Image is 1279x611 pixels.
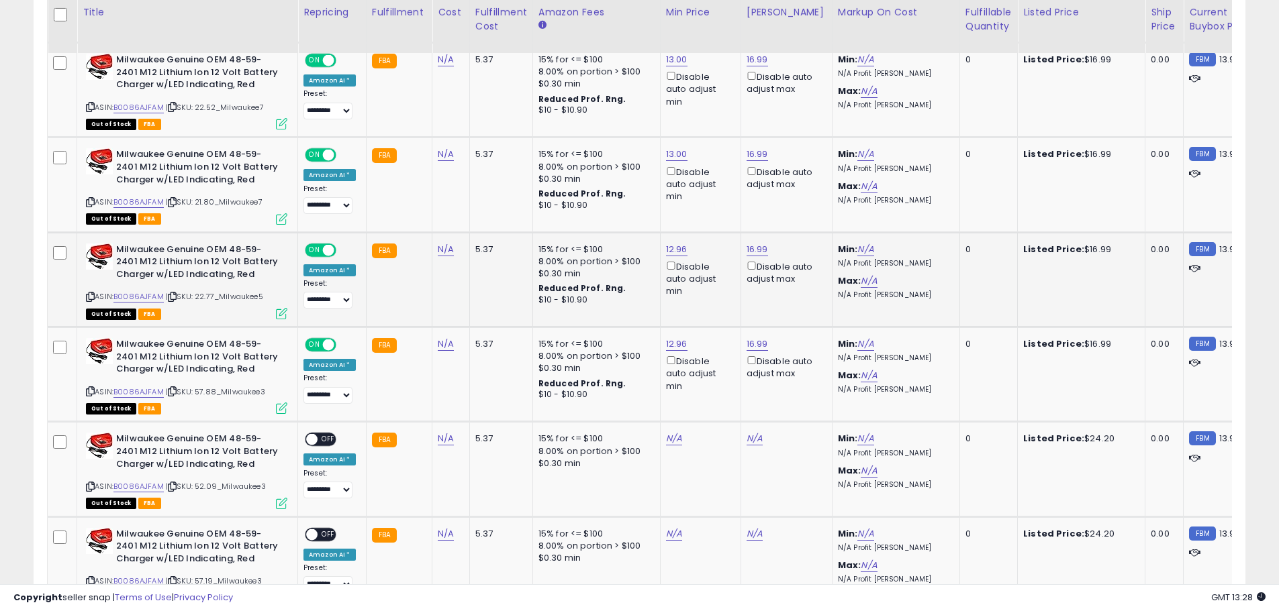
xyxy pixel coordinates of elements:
[666,5,735,19] div: Min Price
[116,54,279,95] b: Milwaukee Genuine OEM 48-59-2401 M12 Lithium Ion 12 Volt Battery Charger w/LED Indicating, Red
[303,264,356,276] div: Amazon AI *
[1023,54,1135,66] div: $16.99
[838,101,949,110] p: N/A Profit [PERSON_NAME]
[1189,337,1215,351] small: FBM
[538,5,655,19] div: Amazon Fees
[838,274,861,287] b: Max:
[475,5,527,34] div: Fulfillment Cost
[838,449,949,458] p: N/A Profit [PERSON_NAME]
[113,386,164,398] a: B0086AJFAM
[86,528,113,554] img: 51wEU6FvybL._SL40_.jpg
[666,148,688,161] a: 13.00
[857,148,873,161] a: N/A
[538,294,650,306] div: $10 - $10.90
[1219,432,1238,445] span: 13.91
[965,5,1012,34] div: Fulfillable Quantity
[372,338,397,353] small: FBA
[838,369,861,382] b: Max:
[857,527,873,541] a: N/A
[838,290,949,300] p: N/A Profit [PERSON_NAME]
[965,243,1007,256] div: 0
[538,338,650,350] div: 15% for <= $100
[372,148,397,163] small: FBA
[857,337,873,351] a: N/A
[113,481,164,492] a: B0086AJFAM
[747,148,768,161] a: 16.99
[166,291,263,302] span: | SKU: 22.77_Milwaukee5
[747,5,826,19] div: [PERSON_NAME]
[965,338,1007,350] div: 0
[113,102,164,113] a: B0086AJFAM
[666,53,688,66] a: 13.00
[86,148,287,223] div: ASIN:
[303,453,356,465] div: Amazon AI *
[838,543,949,553] p: N/A Profit [PERSON_NAME]
[86,498,136,509] span: All listings that are currently out of stock and unavailable for purchase on Amazon
[475,243,522,256] div: 5.37
[83,5,292,19] div: Title
[1219,53,1238,66] span: 13.91
[747,53,768,66] a: 16.99
[1023,5,1139,19] div: Listed Price
[666,259,730,298] div: Disable auto adjust min
[838,243,858,256] b: Min:
[1023,148,1084,160] b: Listed Price:
[538,161,650,173] div: 8.00% on portion > $100
[838,464,861,477] b: Max:
[838,53,858,66] b: Min:
[538,54,650,66] div: 15% for <= $100
[475,528,522,540] div: 5.37
[334,150,356,161] span: OFF
[1023,528,1135,540] div: $24.20
[965,54,1007,66] div: 0
[747,353,822,380] div: Disable auto adjust max
[1023,53,1084,66] b: Listed Price:
[318,529,339,540] span: OFF
[438,432,454,445] a: N/A
[538,362,650,374] div: $0.30 min
[116,148,279,189] b: Milwaukee Genuine OEM 48-59-2401 M12 Lithium Ion 12 Volt Battery Charger w/LED Indicating, Red
[1219,527,1238,540] span: 13.91
[303,563,356,594] div: Preset:
[86,243,113,270] img: 51wEU6FvybL._SL40_.jpg
[1219,243,1238,256] span: 13.91
[666,164,730,203] div: Disable auto adjust min
[538,173,650,185] div: $0.30 min
[372,433,397,447] small: FBA
[166,386,265,397] span: | SKU: 57.88_Milwaukee3
[838,148,858,160] b: Min:
[303,374,356,404] div: Preset:
[438,5,464,19] div: Cost
[861,274,877,288] a: N/A
[1151,5,1178,34] div: Ship Price
[538,457,650,469] div: $0.30 min
[86,54,287,128] div: ASIN:
[303,5,361,19] div: Repricing
[538,200,650,211] div: $10 - $10.90
[86,119,136,130] span: All listings that are currently out of stock and unavailable for purchase on Amazon
[666,69,730,108] div: Disable auto adjust min
[174,591,233,604] a: Privacy Policy
[538,268,650,280] div: $0.30 min
[86,433,113,459] img: 51wEU6FvybL._SL40_.jpg
[138,498,161,509] span: FBA
[538,350,650,362] div: 8.00% on portion > $100
[1023,243,1084,256] b: Listed Price:
[138,403,161,414] span: FBA
[747,432,763,445] a: N/A
[86,338,287,412] div: ASIN:
[113,197,164,208] a: B0086AJFAM
[303,279,356,309] div: Preset:
[666,432,682,445] a: N/A
[538,540,650,552] div: 8.00% on portion > $100
[115,591,172,604] a: Terms of Use
[475,54,522,66] div: 5.37
[166,197,263,207] span: | SKU: 21.80_Milwaukee7
[538,105,650,116] div: $10 - $10.90
[965,433,1007,445] div: 0
[303,89,356,119] div: Preset:
[861,85,877,98] a: N/A
[861,464,877,478] a: N/A
[475,433,522,445] div: 5.37
[838,164,949,174] p: N/A Profit [PERSON_NAME]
